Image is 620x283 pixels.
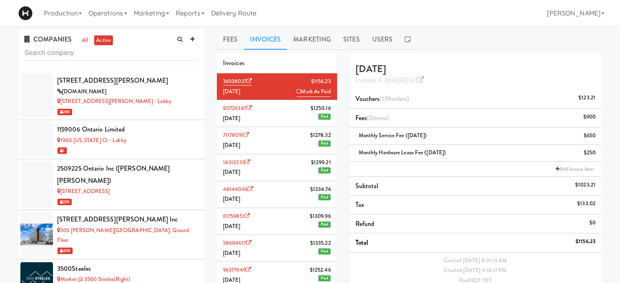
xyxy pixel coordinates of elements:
ng-pluralize: orders [391,94,407,103]
li: [STREET_ADDRESS][PERSON_NAME][DOMAIN_NAME][STREET_ADDRESS][PERSON_NAME] - Lobby 200 [18,71,205,120]
span: 220 [57,199,72,205]
li: 18312233$1299.21[DATE]Paid [217,154,337,181]
span: [DATE] [223,222,240,230]
span: $1309.96 [310,211,331,222]
a: 18312233 [223,158,250,166]
div: 3500Steeles [57,263,199,275]
div: Emailed [DATE] 4:18:17 PM [355,265,596,276]
span: $1334.74 [310,184,331,195]
ng-pluralize: items [372,113,387,123]
li: 48144046$1334.74[DATE]Paid [217,181,337,208]
span: Monthly Hardware Lease Fee ([DATE]) [359,149,446,156]
li: Monthly Hardware Lease Fee ([DATE])$250 [349,145,602,162]
div: $1156.23 [576,237,596,247]
div: $0 [589,218,596,228]
span: COMPANIES [24,35,72,44]
div: $123.21 [578,93,596,103]
span: Paid [318,222,330,228]
a: 305 [PERSON_NAME][GEOGRAPHIC_DATA], Ground Floor [57,226,189,244]
li: Monthly Service Fee ([DATE])$650 [349,127,602,145]
span: Paid [318,248,330,254]
a: Market @ 3500 Steeles(Right) [57,275,130,283]
a: Add Invoice Item [554,165,596,173]
span: $1335.22 [310,238,331,248]
span: Tax [355,200,364,209]
li: 36938037$1156.23[DATE]Mark As Paid [217,73,337,100]
a: 36938037 [223,77,252,86]
h4: [DATE] [355,64,596,85]
div: [DOMAIN_NAME] [57,87,199,97]
div: $650 [584,131,596,141]
span: [DATE] [223,249,240,257]
span: (2 ) [367,113,389,123]
span: [DATE] [223,195,240,203]
span: Paid [318,114,330,120]
span: Paid [318,194,330,200]
a: 96377649 [223,266,251,274]
li: 1159006 Ontario Limited1900 [US_STATE] Ct - Lobby 1 [18,120,205,159]
span: [DATE] [223,141,240,149]
span: [DATE] [223,114,240,122]
a: 71178091 [223,131,249,139]
a: 48144046 [223,185,253,193]
li: 61759851$1309.96[DATE]Paid [217,208,337,235]
span: Monthly Service Fee ([DATE]) [359,132,427,139]
a: active [94,35,113,46]
div: $133.02 [577,199,596,209]
span: $1250.16 [311,103,331,114]
span: (139 ) [380,94,409,103]
span: Paid [318,275,330,281]
span: Refund [355,219,375,228]
span: $1156.23 [311,77,331,87]
span: 200 [57,109,72,115]
a: 58604617 [223,239,252,247]
a: Users [366,29,399,50]
a: Fees [217,29,244,50]
span: Paid [318,167,330,173]
a: all [80,35,90,46]
div: 2509225 Ontario Inc ([PERSON_NAME] [PERSON_NAME]) [57,162,199,186]
a: 1900 [US_STATE] Ct - Lobby [57,136,126,144]
div: 1159006 Ontario Limited [57,123,199,136]
a: 61759851 [223,212,250,220]
input: Search company [24,46,199,61]
span: Vouchers [355,94,409,103]
div: $250 [584,148,596,158]
span: $1299.21 [311,158,331,168]
a: Mark As Paid [297,87,331,97]
span: Subtotal [355,181,379,191]
a: Marketing [287,29,337,50]
span: 1 [57,147,67,154]
span: Total [355,238,368,247]
li: 2509225 Ontario Inc ([PERSON_NAME] [PERSON_NAME])[STREET_ADDRESS] 220 [18,159,205,210]
div: Created [DATE] 8:01:13 AM [355,256,596,266]
li: 80726387$1250.16[DATE]Paid [217,100,337,127]
span: Invoices [223,58,245,68]
a: 80726387 [223,104,252,112]
a: [STREET_ADDRESS][PERSON_NAME] - Lobby [57,97,171,105]
span: $1278.32 [310,130,331,140]
span: Fees [355,113,389,123]
a: [STREET_ADDRESS] [57,187,110,195]
img: Micromart [18,6,33,20]
li: 58604617$1335.22[DATE]Paid [217,235,337,262]
span: Paid [318,140,330,147]
span: [DATE] [223,88,240,95]
a: Invoices [244,29,287,50]
div: [STREET_ADDRESS][PERSON_NAME] Inc [57,213,199,226]
span: $1252.46 [310,265,331,275]
div: $900 [583,112,596,122]
li: [STREET_ADDRESS][PERSON_NAME] Inc305 [PERSON_NAME][GEOGRAPHIC_DATA], Ground Floor 400 [18,210,205,259]
div: [STREET_ADDRESS][PERSON_NAME] [57,75,199,87]
div: $1023.21 [575,180,596,190]
span: 400 [57,248,73,254]
a: Invoice # 36938037 [355,75,424,86]
li: 71178091$1278.32[DATE]Paid [217,127,337,154]
a: Sites [337,29,366,50]
span: [DATE] [223,168,240,176]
